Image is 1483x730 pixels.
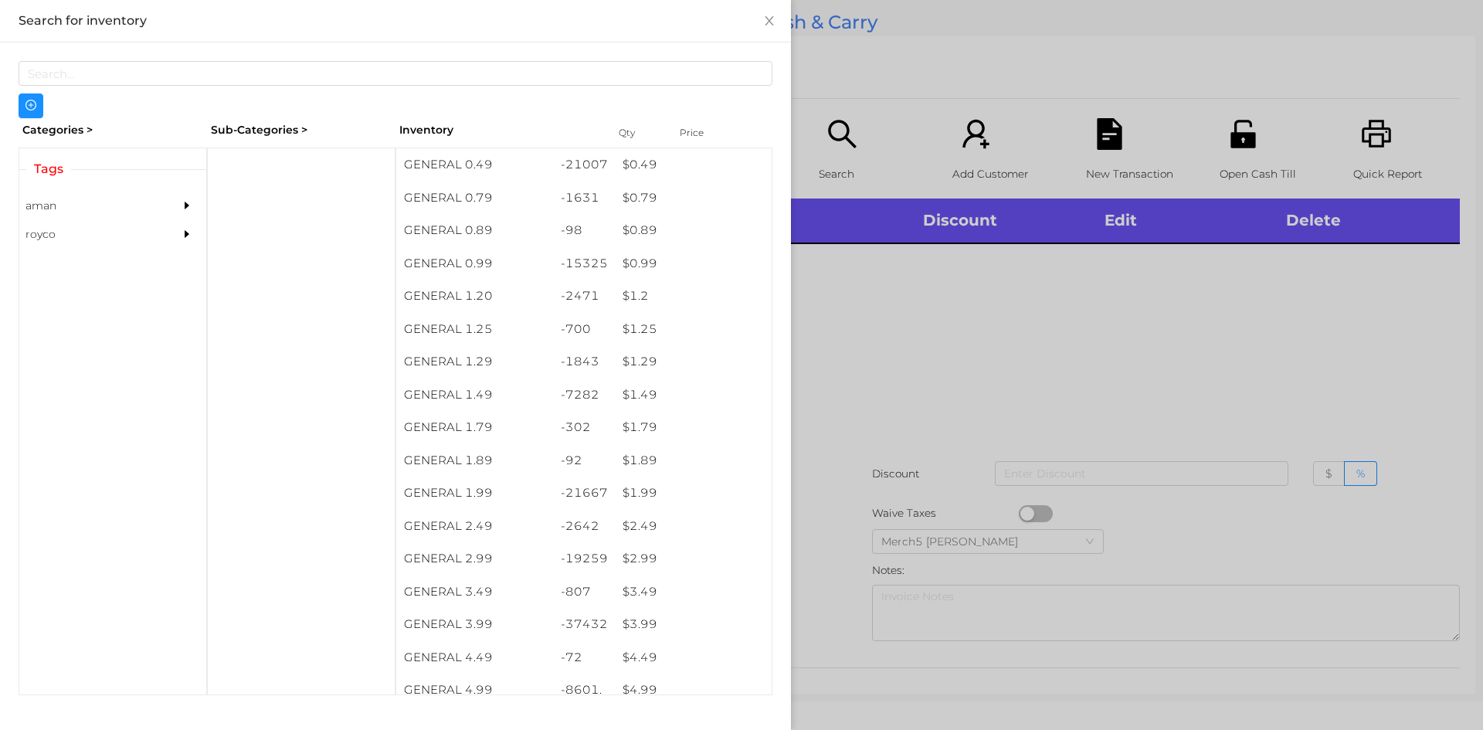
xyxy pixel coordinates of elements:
[396,477,553,510] div: GENERAL 1.99
[396,411,553,444] div: GENERAL 1.79
[615,576,772,609] div: $ 3.49
[396,510,553,543] div: GENERAL 2.49
[615,444,772,477] div: $ 1.89
[615,510,772,543] div: $ 2.49
[615,313,772,346] div: $ 1.25
[553,542,616,576] div: -19259
[396,182,553,215] div: GENERAL 0.79
[396,608,553,641] div: GENERAL 3.99
[396,214,553,247] div: GENERAL 0.89
[615,182,772,215] div: $ 0.79
[26,160,71,178] span: Tags
[396,148,553,182] div: GENERAL 0.49
[396,542,553,576] div: GENERAL 2.99
[396,576,553,609] div: GENERAL 3.49
[19,118,207,142] div: Categories >
[553,313,616,346] div: -700
[553,608,616,641] div: -37432
[553,182,616,215] div: -1631
[182,229,192,239] i: icon: caret-right
[615,477,772,510] div: $ 1.99
[615,214,772,247] div: $ 0.89
[615,247,772,280] div: $ 0.99
[553,444,616,477] div: -92
[676,122,738,144] div: Price
[396,674,553,707] div: GENERAL 4.99
[553,148,616,182] div: -21007
[615,148,772,182] div: $ 0.49
[396,345,553,379] div: GENERAL 1.29
[396,313,553,346] div: GENERAL 1.25
[615,674,772,707] div: $ 4.99
[396,280,553,313] div: GENERAL 1.20
[396,247,553,280] div: GENERAL 0.99
[615,379,772,412] div: $ 1.49
[553,280,616,313] div: -2471
[615,641,772,674] div: $ 4.49
[396,379,553,412] div: GENERAL 1.49
[615,280,772,313] div: $ 1.2
[553,411,616,444] div: -302
[763,15,775,27] i: icon: close
[553,477,616,510] div: -21667
[399,122,599,138] div: Inventory
[553,247,616,280] div: -15325
[615,608,772,641] div: $ 3.99
[19,220,160,249] div: royco
[396,444,553,477] div: GENERAL 1.89
[553,510,616,543] div: -2642
[615,542,772,576] div: $ 2.99
[553,379,616,412] div: -7282
[615,411,772,444] div: $ 1.79
[19,192,160,220] div: aman
[182,200,192,211] i: icon: caret-right
[553,345,616,379] div: -1843
[615,345,772,379] div: $ 1.29
[207,118,395,142] div: Sub-Categories >
[553,674,616,724] div: -8601.5
[19,12,772,29] div: Search for inventory
[396,641,553,674] div: GENERAL 4.49
[553,641,616,674] div: -72
[19,61,772,86] input: Search...
[615,122,661,144] div: Qty
[553,214,616,247] div: -98
[553,576,616,609] div: -807
[19,93,43,118] button: icon: plus-circle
